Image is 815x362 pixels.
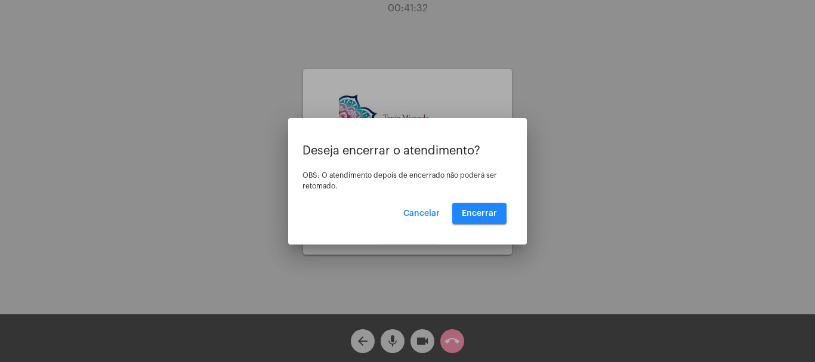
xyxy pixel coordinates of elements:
[462,209,497,218] span: Encerrar
[302,144,513,157] p: Deseja encerrar o atendimento?
[394,203,449,224] button: Cancelar
[302,172,497,190] span: OBS: O atendimento depois de encerrado não poderá ser retomado.
[403,209,440,218] span: Cancelar
[452,203,507,224] button: Encerrar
